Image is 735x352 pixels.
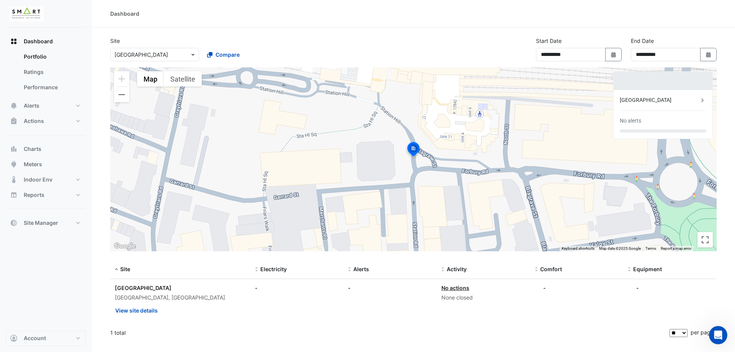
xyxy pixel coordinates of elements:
div: - [255,284,339,292]
fa-icon: Select Date [705,51,712,58]
button: Alerts [6,98,86,113]
div: [GEOGRAPHIC_DATA] [620,96,699,104]
span: Alerts [353,266,369,272]
button: Dashboard [6,34,86,49]
app-icon: Charts [10,145,18,153]
img: Company Logo [9,6,44,21]
span: Actions [24,117,44,125]
fa-icon: Select Date [610,51,617,58]
button: Zoom in [114,71,129,87]
span: Account [24,334,46,342]
label: Site [110,37,120,45]
span: Compare [216,51,240,59]
button: Indoor Env [6,172,86,187]
a: Terms [645,246,656,250]
div: - [636,284,639,292]
span: Site [120,266,130,272]
div: None closed [441,293,526,302]
button: Account [6,331,86,346]
img: site-pin-selected.svg [405,141,422,159]
span: per page [691,329,714,336]
span: Dashboard [24,38,53,45]
a: Performance [18,80,86,95]
button: View site details [115,304,158,317]
app-icon: Site Manager [10,219,18,227]
a: No actions [441,285,469,291]
div: [GEOGRAPHIC_DATA] [115,284,246,292]
button: Meters [6,157,86,172]
label: Start Date [536,37,562,45]
button: Actions [6,113,86,129]
div: [GEOGRAPHIC_DATA], [GEOGRAPHIC_DATA] [115,293,246,302]
button: Charts [6,141,86,157]
span: Comfort [540,266,562,272]
span: Electricity [260,266,287,272]
span: Site Manager [24,219,58,227]
span: Charts [24,145,41,153]
div: Dashboard [110,10,139,18]
span: Equipment [633,266,662,272]
iframe: Intercom live chat [709,326,727,344]
span: Activity [447,266,467,272]
a: Ratings [18,64,86,80]
div: 1 total [110,323,668,342]
div: No alerts [620,117,641,125]
a: Open this area in Google Maps (opens a new window) [112,241,137,251]
app-icon: Alerts [10,102,18,110]
button: Site Manager [6,215,86,231]
div: - [348,284,432,292]
div: - [543,284,546,292]
a: Report a map error [661,246,691,250]
app-icon: Actions [10,117,18,125]
button: Show satellite imagery [164,71,202,87]
div: Dashboard [6,49,86,98]
span: Meters [24,160,42,168]
button: Zoom out [114,87,129,102]
img: Google [112,241,137,251]
app-icon: Meters [10,160,18,168]
app-icon: Reports [10,191,18,199]
span: Reports [24,191,44,199]
a: Portfolio [18,49,86,64]
app-icon: Dashboard [10,38,18,45]
span: Indoor Env [24,176,52,183]
button: Toggle fullscreen view [697,232,713,247]
button: Compare [202,48,245,61]
app-icon: Indoor Env [10,176,18,183]
button: Reports [6,187,86,203]
button: Show street map [137,71,164,87]
label: End Date [631,37,654,45]
span: Alerts [24,102,39,110]
span: Map data ©2025 Google [599,246,641,250]
button: Keyboard shortcuts [562,246,595,251]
